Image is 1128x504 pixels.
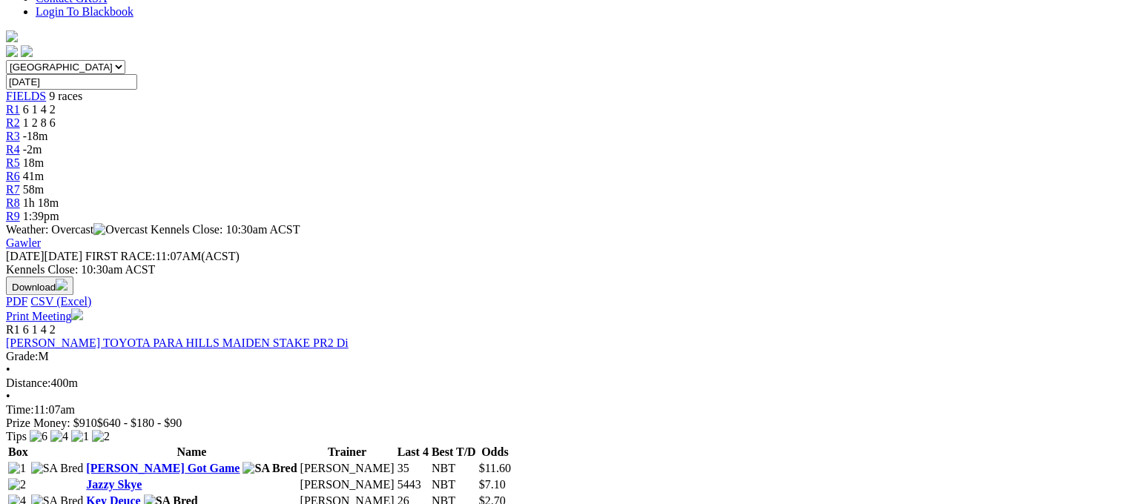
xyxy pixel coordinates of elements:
[6,390,10,402] span: •
[6,210,20,222] a: R9
[6,74,137,90] input: Select date
[6,350,1122,363] div: M
[97,417,182,429] span: $640 - $180 - $90
[6,236,41,249] a: Gawler
[23,196,59,209] span: 1h 18m
[23,170,44,182] span: 41m
[6,250,82,262] span: [DATE]
[6,223,151,236] span: Weather: Overcast
[85,250,155,262] span: FIRST RACE:
[6,250,44,262] span: [DATE]
[92,430,110,443] img: 2
[6,295,27,308] a: PDF
[71,308,83,320] img: printer.svg
[6,170,20,182] a: R6
[6,263,1122,276] div: Kennels Close: 10:30am ACST
[36,5,133,18] a: Login To Blackbook
[6,403,1122,417] div: 11:07am
[8,478,26,491] img: 2
[479,462,511,474] span: $11.60
[6,377,50,389] span: Distance:
[6,323,20,336] span: R1
[23,103,56,116] span: 6 1 4 2
[6,350,39,362] span: Grade:
[23,116,56,129] span: 1 2 8 6
[23,143,42,156] span: -2m
[397,445,429,460] th: Last 4
[23,210,59,222] span: 1:39pm
[6,90,46,102] a: FIELDS
[300,461,395,476] td: [PERSON_NAME]
[56,279,67,291] img: download.svg
[243,462,297,475] img: SA Bred
[6,116,20,129] a: R2
[30,430,47,443] img: 6
[8,445,28,458] span: Box
[300,477,395,492] td: [PERSON_NAME]
[151,223,300,236] span: Kennels Close: 10:30am ACST
[30,295,91,308] a: CSV (Excel)
[85,250,240,262] span: 11:07AM(ACST)
[23,130,48,142] span: -18m
[300,445,395,460] th: Trainer
[71,430,89,443] img: 1
[6,276,73,295] button: Download
[6,45,18,57] img: facebook.svg
[49,90,82,102] span: 9 races
[6,295,1122,308] div: Download
[431,461,477,476] td: NBT
[21,45,33,57] img: twitter.svg
[50,430,68,443] img: 4
[431,445,477,460] th: Best T/D
[6,30,18,42] img: logo-grsa-white.png
[479,478,506,491] span: $7.10
[93,223,148,236] img: Overcast
[6,403,34,416] span: Time:
[23,323,56,336] span: 6 1 4 2
[86,478,142,491] a: Jazzy Skye
[6,103,20,116] a: R1
[6,363,10,376] span: •
[478,445,512,460] th: Odds
[6,156,20,169] a: R5
[6,377,1122,390] div: 400m
[85,445,297,460] th: Name
[23,183,44,196] span: 58m
[6,183,20,196] a: R7
[6,196,20,209] a: R8
[6,143,20,156] a: R4
[8,462,26,475] img: 1
[6,130,20,142] a: R3
[86,462,240,474] a: [PERSON_NAME] Got Game
[397,461,429,476] td: 35
[6,430,27,442] span: Tips
[6,336,349,349] a: [PERSON_NAME] TOYOTA PARA HILLS MAIDEN STAKE PR2 Di
[397,477,429,492] td: 5443
[6,417,1122,430] div: Prize Money: $910
[23,156,44,169] span: 18m
[6,310,83,322] a: Print Meeting
[31,462,84,475] img: SA Bred
[431,477,477,492] td: NBT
